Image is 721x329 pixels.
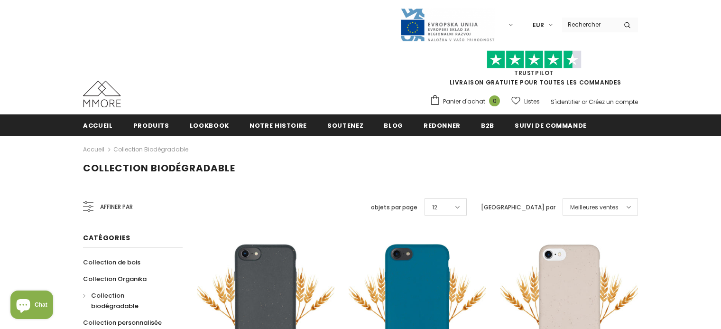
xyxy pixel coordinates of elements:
[443,97,485,106] span: Panier d'achat
[133,121,169,130] span: Produits
[400,20,495,28] a: Javni Razpis
[190,121,229,130] span: Lookbook
[432,203,437,212] span: 12
[371,203,417,212] label: objets par page
[570,203,619,212] span: Meilleures ventes
[515,121,587,130] span: Suivi de commande
[589,98,638,106] a: Créez un compte
[515,114,587,136] a: Suivi de commande
[430,94,505,109] a: Panier d'achat 0
[327,121,363,130] span: soutenez
[83,121,113,130] span: Accueil
[113,145,188,153] a: Collection biodégradable
[400,8,495,42] img: Javni Razpis
[489,95,500,106] span: 0
[481,203,555,212] label: [GEOGRAPHIC_DATA] par
[91,291,139,310] span: Collection biodégradable
[487,50,582,69] img: Faites confiance aux étoiles pilotes
[481,114,494,136] a: B2B
[582,98,587,106] span: or
[83,287,172,314] a: Collection biodégradable
[133,114,169,136] a: Produits
[100,202,133,212] span: Affiner par
[83,274,147,283] span: Collection Organika
[511,93,540,110] a: Listes
[8,291,56,321] inbox-online-store-chat: Shopify online store chat
[83,271,147,287] a: Collection Organika
[190,114,229,136] a: Lookbook
[327,114,363,136] a: soutenez
[430,55,638,86] span: LIVRAISON GRATUITE POUR TOUTES LES COMMANDES
[250,114,307,136] a: Notre histoire
[551,98,580,106] a: S'identifier
[384,121,403,130] span: Blog
[424,121,461,130] span: Redonner
[83,318,162,327] span: Collection personnalisée
[384,114,403,136] a: Blog
[83,114,113,136] a: Accueil
[83,161,235,175] span: Collection biodégradable
[533,20,544,30] span: EUR
[83,254,140,271] a: Collection de bois
[83,233,130,243] span: Catégories
[424,114,461,136] a: Redonner
[562,18,617,31] input: Search Site
[83,258,140,267] span: Collection de bois
[481,121,494,130] span: B2B
[250,121,307,130] span: Notre histoire
[83,144,104,155] a: Accueil
[524,97,540,106] span: Listes
[514,69,554,77] a: TrustPilot
[83,81,121,107] img: Cas MMORE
